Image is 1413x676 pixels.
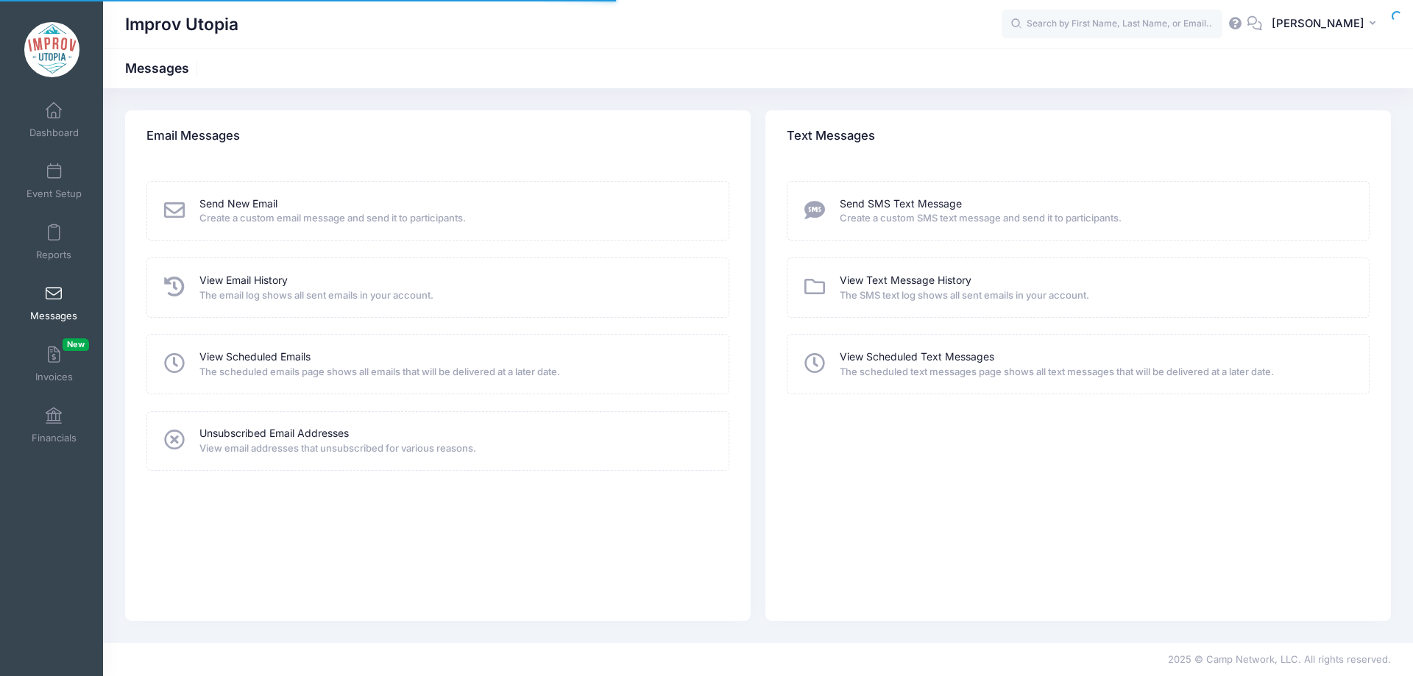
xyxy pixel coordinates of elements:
[36,249,71,261] span: Reports
[1002,10,1222,39] input: Search by First Name, Last Name, or Email...
[199,288,709,303] span: The email log shows all sent emails in your account.
[199,349,311,365] a: View Scheduled Emails
[840,288,1350,303] span: The SMS text log shows all sent emails in your account.
[840,365,1350,380] span: The scheduled text messages page shows all text messages that will be delivered at a later date.
[840,273,971,288] a: View Text Message History
[787,115,875,157] h4: Text Messages
[32,432,77,444] span: Financials
[26,188,82,200] span: Event Setup
[19,277,89,329] a: Messages
[146,115,240,157] h4: Email Messages
[63,338,89,351] span: New
[840,196,962,212] a: Send SMS Text Message
[19,155,89,207] a: Event Setup
[199,365,709,380] span: The scheduled emails page shows all emails that will be delivered at a later date.
[19,338,89,390] a: InvoicesNew
[29,127,79,139] span: Dashboard
[30,310,77,322] span: Messages
[125,7,238,41] h1: Improv Utopia
[1168,653,1391,665] span: 2025 © Camp Network, LLC. All rights reserved.
[19,94,89,146] a: Dashboard
[199,196,277,212] a: Send New Email
[125,60,202,76] h1: Messages
[1262,7,1391,41] button: [PERSON_NAME]
[35,371,73,383] span: Invoices
[840,349,994,365] a: View Scheduled Text Messages
[840,211,1350,226] span: Create a custom SMS text message and send it to participants.
[199,273,288,288] a: View Email History
[19,216,89,268] a: Reports
[199,426,349,441] a: Unsubscribed Email Addresses
[1272,15,1364,32] span: [PERSON_NAME]
[199,441,709,456] span: View email addresses that unsubscribed for various reasons.
[24,22,79,77] img: Improv Utopia
[19,399,89,451] a: Financials
[199,211,709,226] span: Create a custom email message and send it to participants.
